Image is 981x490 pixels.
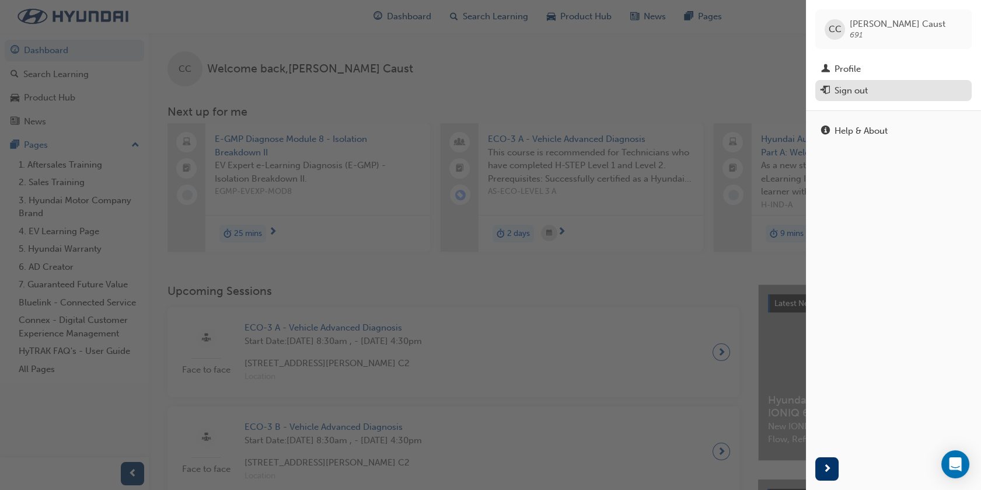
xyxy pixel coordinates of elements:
[835,62,861,76] div: Profile
[823,462,832,477] span: next-icon
[815,80,972,102] button: Sign out
[850,30,863,40] span: 691
[835,84,868,98] div: Sign out
[821,64,830,75] span: man-icon
[821,86,830,96] span: exit-icon
[850,19,945,29] span: [PERSON_NAME] Caust
[821,126,830,137] span: info-icon
[941,450,969,478] div: Open Intercom Messenger
[829,23,842,36] span: CC
[815,120,972,142] a: Help & About
[835,124,888,138] div: Help & About
[815,58,972,80] a: Profile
